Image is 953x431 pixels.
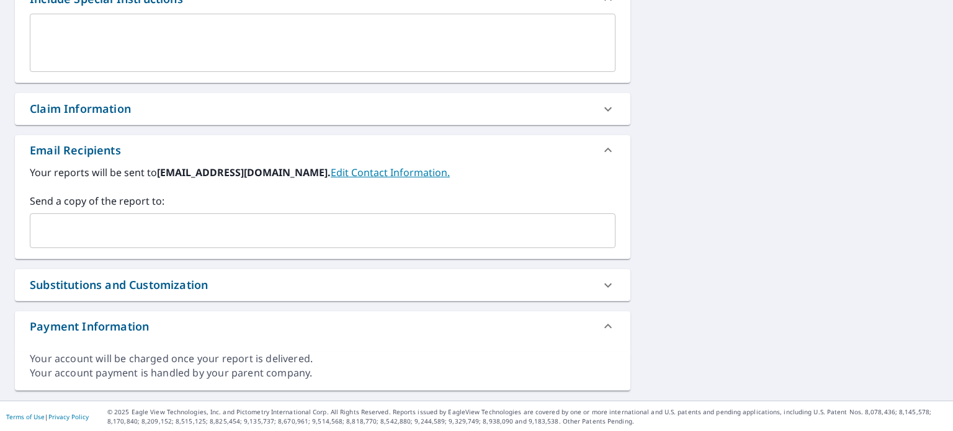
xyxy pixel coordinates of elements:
[30,142,121,159] div: Email Recipients
[30,366,615,380] div: Your account payment is handled by your parent company.
[48,412,89,421] a: Privacy Policy
[30,318,149,335] div: Payment Information
[331,166,450,179] a: EditContactInfo
[107,407,947,426] p: © 2025 Eagle View Technologies, Inc. and Pictometry International Corp. All Rights Reserved. Repo...
[15,135,630,165] div: Email Recipients
[15,311,630,341] div: Payment Information
[157,166,331,179] b: [EMAIL_ADDRESS][DOMAIN_NAME].
[30,165,615,180] label: Your reports will be sent to
[6,413,89,420] p: |
[30,193,615,208] label: Send a copy of the report to:
[30,352,615,366] div: Your account will be charged once your report is delivered.
[15,93,630,125] div: Claim Information
[30,100,131,117] div: Claim Information
[15,269,630,301] div: Substitutions and Customization
[6,412,45,421] a: Terms of Use
[30,277,208,293] div: Substitutions and Customization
